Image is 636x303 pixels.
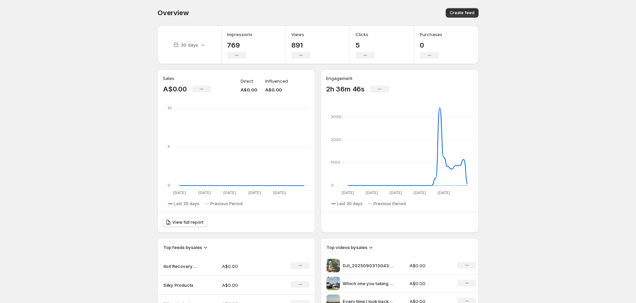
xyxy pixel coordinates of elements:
p: Which one you taking emberadventuregear landroverdefender90 landrover110 landroverd350 [343,280,393,287]
span: Overview [157,9,189,17]
text: [DATE] [366,190,378,195]
text: [DATE] [438,190,450,195]
h3: Impressions [227,31,252,38]
h3: Top videos by sales [326,244,367,251]
span: View full report [172,220,203,225]
p: Influenced [265,78,288,84]
text: [DATE] [273,190,286,195]
a: View full report [163,218,207,227]
text: 1000 [331,160,340,165]
p: A$0.00 [410,280,449,287]
p: 769 [227,41,252,49]
text: [DATE] [173,190,186,195]
h3: Purchases [420,31,442,38]
p: 891 [291,41,310,49]
p: DJI_20250903130436_0013_D_3 [343,262,393,269]
span: Previous Period [210,201,243,206]
p: A$0.00 [222,263,270,270]
p: A$0.00 [410,262,449,269]
img: Which one you taking emberadventuregear landroverdefender90 landrover110 landroverd350 [326,277,340,290]
h3: Views [291,31,304,38]
p: 30 days [181,42,198,48]
p: Silky Products [163,282,197,288]
p: A$0.00 [241,86,257,93]
h3: Clicks [356,31,368,38]
text: 5 [168,144,170,149]
h3: Engagement [326,75,352,82]
h3: Top feeds by sales [163,244,202,251]
text: [DATE] [198,190,211,195]
p: 2h 36m 46s [326,85,365,93]
text: 3000 [331,114,341,119]
img: DJI_20250903130436_0013_D_3 [326,259,340,272]
p: A$0.00 [265,86,288,93]
p: Direct [241,78,253,84]
text: 0 [331,183,334,188]
span: Create feed [450,10,474,16]
text: [DATE] [223,190,236,195]
p: 4x4 Recovery Page [163,263,197,270]
p: 5 [356,41,374,49]
p: 0 [420,41,442,49]
p: A$0.00 [222,282,270,288]
text: [DATE] [248,190,261,195]
text: 2000 [331,137,341,142]
button: Create feed [446,8,479,18]
span: Last 30 days [174,201,199,206]
text: [DATE] [342,190,354,195]
text: 10 [168,106,172,110]
text: [DATE] [414,190,426,195]
h3: Sales [163,75,174,82]
p: A$0.00 [163,85,187,93]
text: 0 [168,183,170,188]
span: Last 30 days [337,201,363,206]
text: [DATE] [390,190,402,195]
span: Previous Period [373,201,406,206]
